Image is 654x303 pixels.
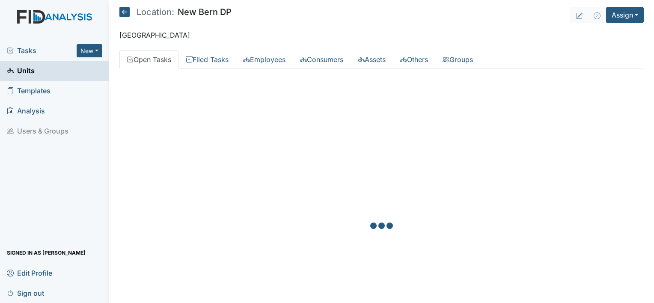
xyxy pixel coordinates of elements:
[236,50,293,68] a: Employees
[77,44,102,57] button: New
[178,50,236,68] a: Filed Tasks
[119,50,178,68] a: Open Tasks
[7,45,77,56] a: Tasks
[119,7,232,17] h5: New Bern DP
[7,104,45,118] span: Analysis
[7,266,52,279] span: Edit Profile
[137,8,174,16] span: Location:
[7,64,35,77] span: Units
[7,286,44,300] span: Sign out
[435,50,480,68] a: Groups
[7,84,51,98] span: Templates
[606,7,644,23] button: Assign
[7,246,86,259] span: Signed in as [PERSON_NAME]
[119,30,644,40] p: [GEOGRAPHIC_DATA]
[293,50,351,68] a: Consumers
[351,50,393,68] a: Assets
[393,50,435,68] a: Others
